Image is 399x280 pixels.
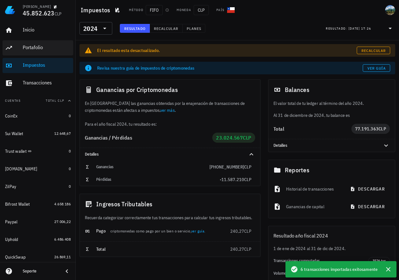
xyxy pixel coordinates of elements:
[96,177,220,182] div: Pérdidas
[268,160,395,180] div: Reportes
[23,44,71,50] div: Portafolio
[268,245,395,252] div: 1 de ene de 2024 al 31 de dic de 2024.
[3,126,73,141] a: Sui Wallet 12.648,67
[54,202,71,206] span: 4.658.186
[3,197,73,212] a: Bifrost Wallet 4.658.186
[54,131,71,136] span: 12.648,67
[361,48,386,53] span: Recalcular
[54,237,71,242] span: 6.486.408
[23,9,55,17] span: 45.852.623
[146,5,163,15] span: FIFO
[216,8,225,13] div: País
[69,113,71,118] span: 0
[54,254,71,259] span: 26.869,11
[5,254,26,260] div: QuickSwap
[227,6,235,14] div: CL-icon
[3,108,73,123] a: CoinEx 0
[378,126,386,132] span: CLP
[286,182,341,196] div: Historial de transacciones
[230,246,244,252] span: 240,27
[5,5,15,15] img: LedgiFi
[194,5,209,15] span: CLP
[273,100,390,107] p: El valor total de tu ledger al término del año 2024.
[268,80,395,100] div: Balances
[154,26,179,31] span: Recalcular
[69,184,71,189] span: 0
[46,99,64,103] span: Total CLP
[346,183,390,195] button: descargar
[5,113,18,119] div: CoinEx
[54,219,71,224] span: 27.006,22
[5,184,16,189] div: ZilPay
[79,22,112,35] div: 2024
[80,80,260,100] div: Ganancias por Criptomonedas
[3,40,73,55] a: Portafolio
[23,27,71,33] div: Inicio
[23,62,71,68] div: Impuestos
[69,149,71,153] span: 0
[220,177,244,182] span: -11.587.210
[244,177,251,182] span: CLP
[209,164,244,170] span: [PHONE_NUMBER]
[177,8,191,13] div: Moneda
[85,134,132,141] span: Ganancias / Pérdidas
[286,200,341,214] div: Ganancias de capital
[81,5,113,15] h1: Impuestos
[349,26,371,32] div: [DATE] 17:26
[357,47,390,54] a: Recalcular
[301,266,378,273] span: 6 transacciones importadas exitosamente
[243,134,251,141] span: CLP
[5,219,18,225] div: Paypal
[191,229,204,233] a: ver guía
[244,164,251,170] span: CLP
[23,269,58,274] div: Soporte
[268,139,395,152] div: Detalles
[322,22,398,34] div: Resultado:[DATE] 17:26
[351,204,385,209] span: descargar
[5,149,26,154] div: Trust wallet
[326,24,349,32] div: Resultado:
[244,228,251,234] span: CLP
[160,107,175,113] a: ver más
[3,161,73,176] a: [DOMAIN_NAME] 0
[5,166,37,172] div: [DOMAIN_NAME]
[3,58,73,73] a: Impuestos
[230,228,244,234] span: 240,27
[5,237,18,242] div: Uphold
[186,26,202,31] span: Planes
[80,100,260,128] div: En [GEOGRAPHIC_DATA] las ganancias obtenidas por la enajenación de transacciones de criptomonedas...
[346,201,390,212] button: descargar
[97,65,363,71] div: Revisa nuestra guía de impuestos de criptomonedas
[85,152,240,157] div: Detalles
[363,64,390,72] a: Ver guía
[273,126,351,131] div: Total
[355,126,379,132] span: 77.191.363
[55,11,62,17] span: CLP
[3,214,73,229] a: Paypal 27.006,22
[96,246,106,252] span: Total
[5,131,23,136] div: Sui Wallet
[150,24,183,33] button: Recalcular
[69,166,71,171] span: 0
[3,144,73,159] a: Trust wallet 0
[385,5,395,15] div: avatar
[273,143,375,148] div: Detalles
[183,24,206,33] button: Planes
[244,246,251,252] span: CLP
[83,26,97,32] div: 2024
[268,226,395,245] div: Resultado año fiscal 2024
[3,232,73,247] a: Uphold 6.486.408
[96,164,209,169] div: Ganancias
[124,26,146,31] span: Resultado
[3,179,73,194] a: ZilPay 0
[23,4,51,9] div: [PERSON_NAME]
[373,257,386,264] span: 3526 txs
[216,134,243,141] span: 23.024.567
[3,93,73,108] button: CuentasTotal CLP
[351,186,385,192] span: descargar
[3,76,73,91] a: Transacciones
[367,66,386,71] span: Ver guía
[97,47,357,54] div: El resultado esta desactualizado.
[5,202,30,207] div: Bifrost Wallet
[3,249,73,265] a: QuickSwap 26.869,11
